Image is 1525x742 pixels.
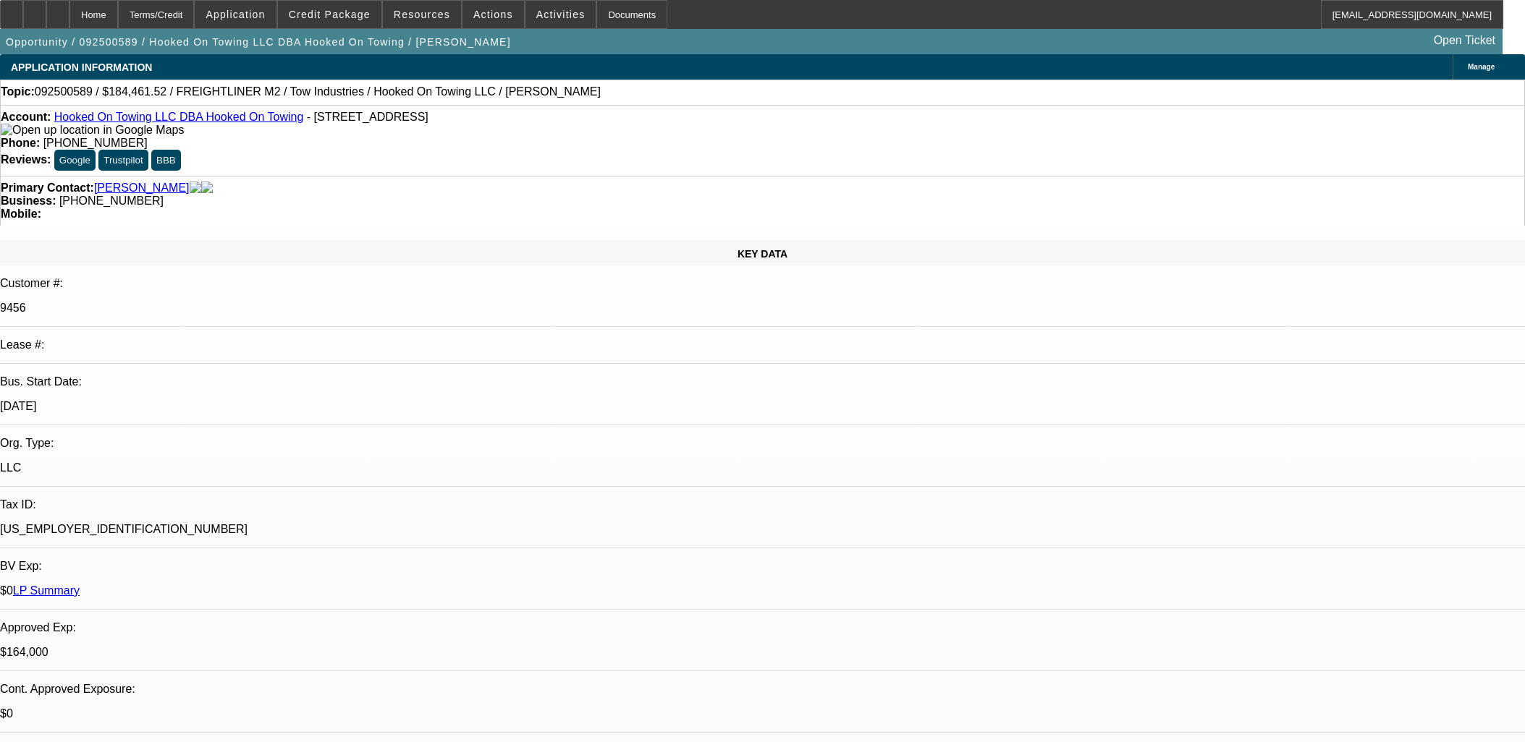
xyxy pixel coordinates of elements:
span: Manage [1468,63,1495,71]
a: LP Summary [13,584,80,597]
span: Credit Package [289,9,371,20]
strong: Reviews: [1,153,51,166]
button: BBB [151,150,181,171]
button: Application [195,1,276,28]
button: Activities [525,1,596,28]
button: Trustpilot [98,150,148,171]
span: Resources [394,9,450,20]
button: Resources [383,1,461,28]
span: [PHONE_NUMBER] [43,137,148,149]
strong: Phone: [1,137,40,149]
span: Activities [536,9,586,20]
strong: Mobile: [1,208,41,220]
span: - [STREET_ADDRESS] [307,111,428,123]
span: Application [206,9,265,20]
strong: Primary Contact: [1,182,94,195]
span: Opportunity / 092500589 / Hooked On Towing LLC DBA Hooked On Towing / [PERSON_NAME] [6,36,511,48]
a: [PERSON_NAME] [94,182,190,195]
span: Actions [473,9,513,20]
button: Google [54,150,96,171]
button: Actions [462,1,524,28]
span: APPLICATION INFORMATION [11,61,152,73]
img: Open up location in Google Maps [1,124,184,137]
span: KEY DATA [738,248,787,260]
strong: Account: [1,111,51,123]
strong: Business: [1,195,56,207]
span: 092500589 / $184,461.52 / FREIGHTLINER M2 / Tow Industries / Hooked On Towing LLC / [PERSON_NAME] [35,85,601,98]
button: Credit Package [278,1,381,28]
a: Hooked On Towing LLC DBA Hooked On Towing [54,111,304,123]
span: [PHONE_NUMBER] [59,195,164,207]
img: facebook-icon.png [190,182,201,195]
img: linkedin-icon.png [201,182,213,195]
a: View Google Maps [1,124,184,136]
strong: Topic: [1,85,35,98]
a: Open Ticket [1428,28,1501,53]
